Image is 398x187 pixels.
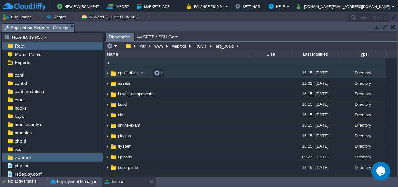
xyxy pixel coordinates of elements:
[291,173,339,183] div: 16:15 | [DATE]
[110,143,117,150] img: AMDAwAAAACH5BAEAAAAALAAAAAABAAEAAAICRAEAOw==
[110,112,117,119] img: AMDAwAAAACH5BAEAAAAALAAAAAABAAEAAAICRAEAOw==
[291,68,339,78] div: 16:15 | [DATE]
[8,64,29,70] a: Favorites
[110,91,117,98] img: AMDAwAAAACH5BAEAAAAALAAAAAABAAEAAAICRAEAOw==
[291,131,339,141] div: 16:15 | [DATE]
[14,43,25,49] a: Root
[117,175,131,181] a: vendor
[171,43,188,49] button: webroot
[137,33,178,41] span: SFTP / SSH Gate
[46,13,69,22] button: Region
[13,113,25,119] a: keys
[291,163,339,172] div: 16:15 | [DATE]
[339,120,386,130] div: Directory
[117,144,133,149] a: system
[13,155,32,160] a: webroot
[110,122,117,129] img: AMDAwAAAACH5BAEAAAAALAAAAAABAAEAAAICRAEAOw==
[13,138,27,144] span: php.d
[4,24,68,32] span: Application Servers : Configs
[14,60,31,65] a: Exports
[13,171,43,177] a: redeploy.conf
[269,3,287,10] button: Help
[4,34,45,40] button: Node ID: 194458
[8,177,48,187] div: No active tasks
[110,154,117,161] img: AMDAwAAAACH5BAEAAAAALAAAAAABAAEAAAICRAEAOw==
[81,13,141,22] button: IN West1 ([DOMAIN_NAME])
[105,68,110,78] img: AMDAwAAAACH5BAEAAAAALAAAAAABAAEAAAICRAEAOw==
[339,89,386,99] div: Directory
[339,131,386,141] div: Directory
[13,80,28,86] a: conf.d
[13,97,24,103] span: cron
[112,60,116,65] a: ..
[117,81,131,86] span: assets
[13,163,29,169] a: php.ini
[106,50,250,58] div: Name
[110,175,117,182] img: AMDAwAAAACH5BAEAAAAALAAAAAABAAEAAAICRAEAOw==
[215,43,235,49] button: erp_00old
[105,142,110,152] img: AMDAwAAAACH5BAEAAAAALAAAAAABAAEAAAICRAEAOw==
[107,3,131,10] button: Import
[13,130,33,136] a: modules
[117,102,127,107] span: build
[117,112,126,117] a: dist
[339,78,386,88] div: Directory
[105,152,110,162] img: AMDAwAAAACH5BAEAAAAALAAAAAABAAEAAAICRAEAOw==
[105,100,110,110] img: AMDAwAAAACH5BAEAAAAALAAAAAABAAEAAAICRAEAOw==
[51,178,96,185] button: Deployment Manager
[14,51,42,57] a: Mount Points
[2,3,45,10] img: CloudJiffy
[339,141,386,151] div: Directory
[339,163,386,172] div: Directory
[250,50,291,58] div: Size
[117,133,132,138] span: plugins
[13,122,44,127] a: modsecurity.d
[13,105,28,111] span: hooks
[13,89,46,94] a: conf.modules.d
[13,146,22,152] a: vcs
[291,78,339,88] div: 11:02 | [DATE]
[110,80,117,87] img: AMDAwAAAACH5BAEAAAAALAAAAAABAAEAAAICRAEAOw==
[194,43,209,49] button: ROOT
[110,101,117,108] img: AMDAwAAAACH5BAEAAAAALAAAAAABAAEAAAICRAEAOw==
[13,72,24,78] a: conf
[105,89,110,99] img: AMDAwAAAACH5BAEAAAAALAAAAAABAAEAAAICRAEAOw==
[105,131,110,141] img: AMDAwAAAACH5BAEAAAAALAAAAAABAAEAAAICRAEAOw==
[339,173,386,183] div: Directory
[339,99,386,109] div: Directory
[105,60,112,67] img: AMDAwAAAACH5BAEAAAAALAAAAAABAAEAAAICRAEAOw==
[291,152,339,162] div: 09:27 | [DATE]
[117,70,139,76] a: application
[105,110,110,120] img: AMDAwAAAACH5BAEAAAAALAAAAAABAAEAAAICRAEAOw==
[292,50,339,58] div: Last Modified
[137,3,171,10] button: Marketplace
[235,3,262,10] button: Settings
[291,141,339,151] div: 16:15 | [DATE]
[291,99,339,109] div: 16:15 | [DATE]
[291,110,339,120] div: 16:15 | [DATE]
[339,50,386,58] div: Type
[117,154,133,160] a: uploads
[105,178,124,185] button: Techno
[117,165,139,170] a: user_guide
[105,79,110,89] img: AMDAwAAAACH5BAEAAAAALAAAAAABAAEAAAICRAEAOw==
[105,163,110,173] img: AMDAwAAAACH5BAEAAAAALAAAAAABAAEAAAICRAEAOw==
[105,173,110,183] img: AMDAwAAAACH5BAEAAAAALAAAAAABAAEAAAICRAEAOw==
[109,33,130,41] span: Directories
